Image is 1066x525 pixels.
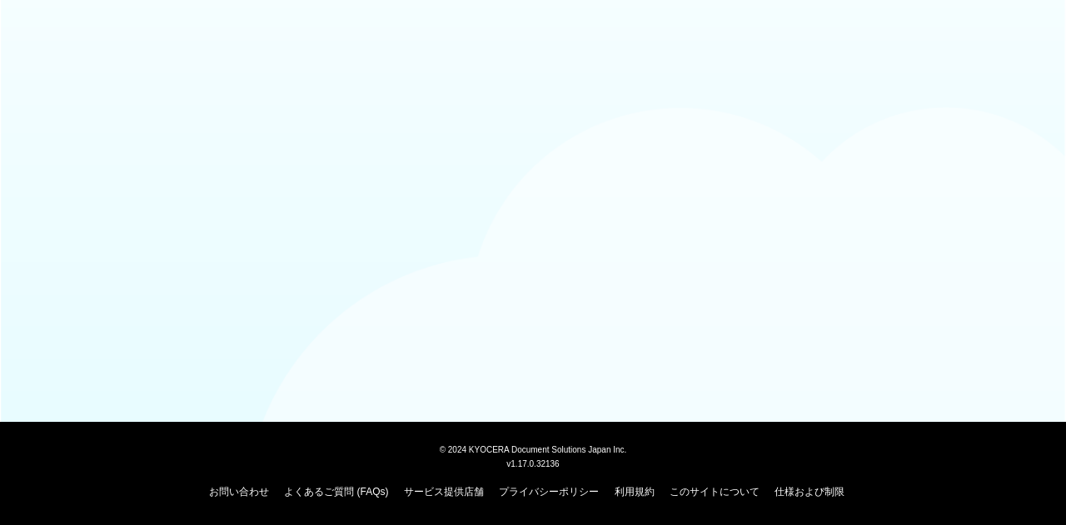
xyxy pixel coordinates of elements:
a: プライバシーポリシー [499,486,599,498]
a: 仕様および制限 [775,486,844,498]
span: v1.17.0.32136 [506,458,559,468]
a: よくあるご質問 (FAQs) [284,486,388,498]
span: © 2024 KYOCERA Document Solutions Japan Inc. [440,443,627,454]
a: サービス提供店舗 [404,486,484,498]
a: このサイトについて [670,486,760,498]
a: お問い合わせ [209,486,269,498]
a: 利用規約 [615,486,655,498]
